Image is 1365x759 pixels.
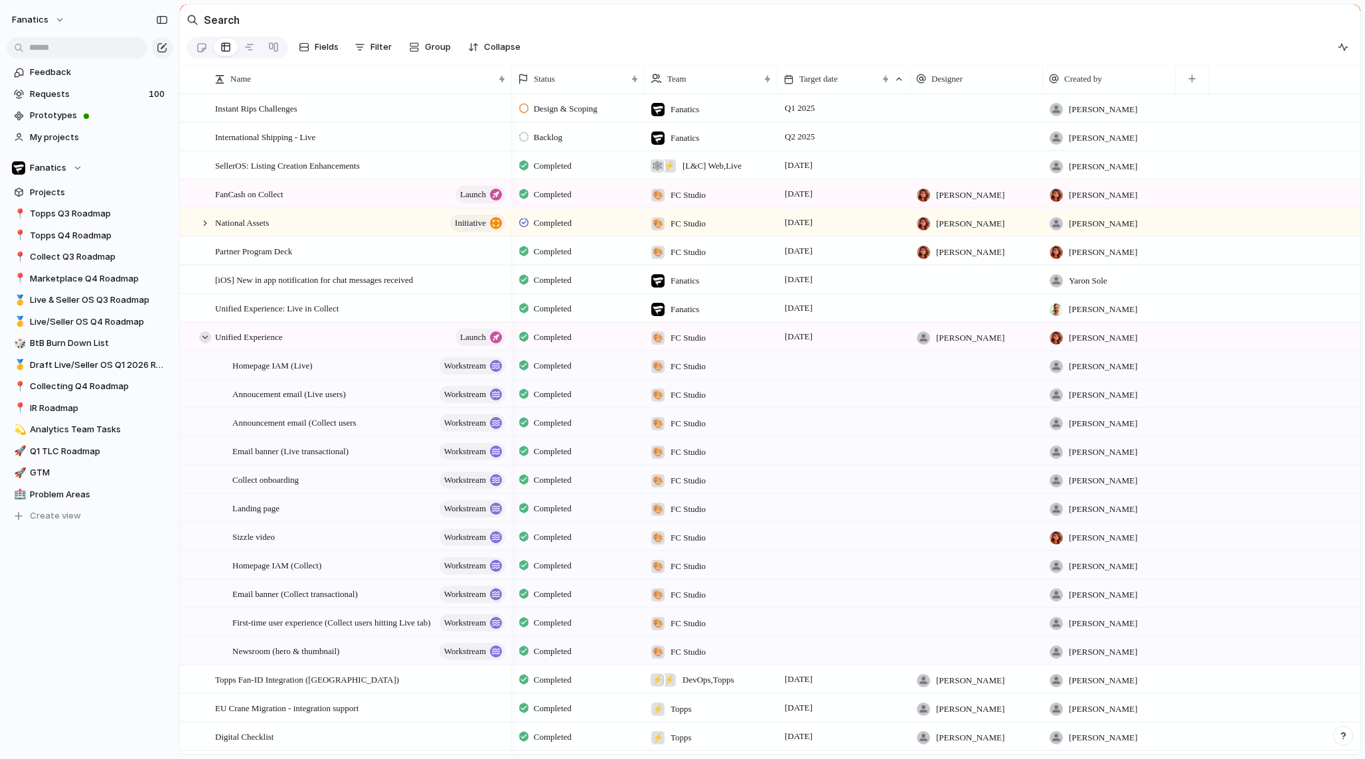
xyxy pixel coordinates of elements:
[1069,274,1107,288] span: Yaron Sole
[671,503,706,516] span: FC Studio
[14,336,23,351] div: 🎲
[1069,417,1137,430] span: [PERSON_NAME]
[7,355,173,375] a: 🥇Draft Live/Seller OS Q1 2026 Roadmap
[14,207,23,222] div: 📍
[667,72,686,86] span: Team
[30,445,168,458] span: Q1 TLC Roadmap
[534,673,572,687] span: Completed
[440,500,505,517] button: workstream
[440,586,505,603] button: workstream
[440,557,505,574] button: workstream
[651,731,665,744] div: ⚡
[534,531,572,544] span: Completed
[215,700,359,715] span: EU Crane Migration - integration support
[663,159,676,173] div: ⚡
[30,88,145,101] span: Requests
[1069,703,1137,716] span: [PERSON_NAME]
[444,499,486,518] span: workstream
[460,328,486,347] span: launch
[349,37,397,58] button: Filter
[1069,588,1137,602] span: [PERSON_NAME]
[30,509,81,523] span: Create view
[455,214,486,232] span: initiative
[444,442,486,461] span: workstream
[14,422,23,438] div: 💫
[1069,103,1137,116] span: [PERSON_NAME]
[7,290,173,310] a: 🥇Live & Seller OS Q3 Roadmap
[7,442,173,462] a: 🚀Q1 TLC Roadmap
[651,673,664,687] div: ⚡
[534,445,572,458] span: Completed
[30,466,168,479] span: GTM
[7,398,173,418] div: 📍IR Roadmap
[444,385,486,404] span: workstream
[30,488,168,501] span: Problem Areas
[671,417,706,430] span: FC Studio
[534,302,572,315] span: Completed
[440,529,505,546] button: workstream
[232,586,358,601] span: Email banner (Collect transactional)
[1064,72,1102,86] span: Created by
[7,226,173,246] div: 📍Topps Q4 Roadmap
[651,331,665,345] div: 🎨
[7,127,173,147] a: My projects
[534,730,572,744] span: Completed
[7,485,173,505] div: 🏥Problem Areas
[230,72,251,86] span: Name
[671,217,706,230] span: FC Studio
[14,465,23,481] div: 🚀
[12,380,25,393] button: 📍
[204,12,240,28] h2: Search
[463,37,526,58] button: Collapse
[534,559,572,572] span: Completed
[440,386,505,403] button: workstream
[444,528,486,547] span: workstream
[7,247,173,267] div: 📍Collect Q3 Roadmap
[7,377,173,396] div: 📍Collecting Q4 Roadmap
[651,617,665,630] div: 🎨
[1069,331,1137,345] span: [PERSON_NAME]
[440,614,505,632] button: workstream
[781,300,816,316] span: [DATE]
[534,188,572,201] span: Completed
[651,446,665,459] div: 🎨
[651,645,665,659] div: 🎨
[30,131,168,144] span: My projects
[232,614,431,630] span: First-time user experience (Collect users hitting Live tab)
[534,616,572,630] span: Completed
[12,445,25,458] button: 🚀
[781,186,816,202] span: [DATE]
[7,269,173,289] a: 📍Marketplace Q4 Roadmap
[1069,674,1137,687] span: [PERSON_NAME]
[12,207,25,220] button: 📍
[7,106,173,126] a: Prototypes
[14,357,23,373] div: 🥇
[232,557,321,572] span: Homepage IAM (Collect)
[7,62,173,82] a: Feedback
[671,617,706,630] span: FC Studio
[440,643,505,660] button: workstream
[671,274,699,288] span: Fanatics
[651,560,665,573] div: 🎨
[931,72,963,86] span: Designer
[534,502,572,515] span: Completed
[1069,131,1137,145] span: [PERSON_NAME]
[936,674,1004,687] span: [PERSON_NAME]
[7,204,173,224] a: 📍Topps Q3 Roadmap
[12,294,25,307] button: 🥇
[534,388,572,401] span: Completed
[781,100,818,116] span: Q1 2025
[12,466,25,479] button: 🚀
[1069,731,1137,744] span: [PERSON_NAME]
[7,312,173,332] div: 🥇Live/Seller OS Q4 Roadmap
[30,229,168,242] span: Topps Q4 Roadmap
[671,446,706,459] span: FC Studio
[12,272,25,286] button: 📍
[215,272,413,287] span: [iOS] New in app notification for chat messages received
[215,300,339,315] span: Unified Experience: Live in Collect
[7,84,173,104] a: Requests100
[7,158,173,178] button: Fanatics
[781,243,816,259] span: [DATE]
